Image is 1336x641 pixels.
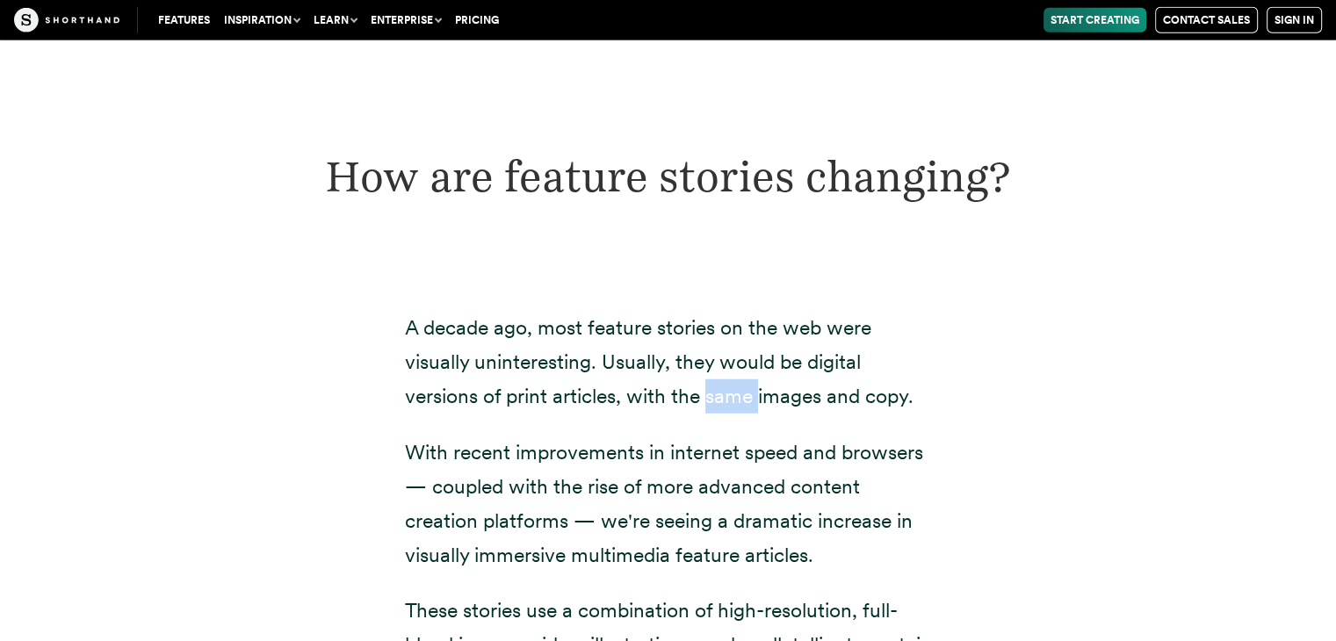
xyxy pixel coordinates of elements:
button: Inspiration [217,8,307,32]
a: Features [151,8,217,32]
p: With recent improvements in internet speed and browsers — coupled with the rise of more advanced ... [405,436,932,573]
a: Pricing [448,8,506,32]
button: Learn [307,8,364,32]
a: Start Creating [1044,8,1146,32]
a: Sign in [1267,7,1322,33]
a: Contact Sales [1155,7,1258,33]
p: A decade ago, most feature stories on the web were visually uninteresting. Usually, they would be... [405,311,932,414]
h2: How are feature stories changing? [170,151,1166,202]
img: The Craft [14,8,119,32]
button: Enterprise [364,8,448,32]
